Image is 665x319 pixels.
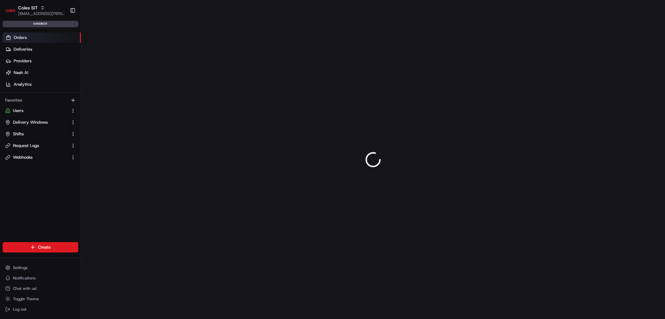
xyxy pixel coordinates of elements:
div: 💻 [55,95,60,100]
span: Orders [14,35,27,41]
span: Knowledge Base [13,94,50,101]
button: Coles SITColes SIT[EMAIL_ADDRESS][PERSON_NAME][PERSON_NAME][DOMAIN_NAME] [3,3,67,18]
span: Shifts [13,131,24,137]
img: Coles SIT [5,5,16,16]
span: Nash AI [14,70,28,76]
a: Orders [3,32,81,43]
button: [EMAIL_ADDRESS][PERSON_NAME][PERSON_NAME][DOMAIN_NAME] [18,11,65,16]
span: Pylon [65,110,79,115]
button: Notifications [3,274,78,283]
a: 💻API Documentation [52,92,107,103]
span: Chat with us! [13,286,37,291]
div: 📗 [6,95,12,100]
span: Log out [13,307,26,312]
a: Nash AI [3,67,81,78]
button: Chat with us! [3,284,78,293]
a: Powered byPylon [46,110,79,115]
button: Create [3,242,78,252]
span: Toggle Theme [13,296,39,301]
span: Deliveries [14,46,32,52]
button: Settings [3,263,78,272]
div: Start new chat [22,62,107,68]
a: Request Logs [5,143,68,149]
a: Webhooks [5,154,68,160]
button: Request Logs [3,141,78,151]
div: Favorites [3,95,78,105]
span: Analytics [14,81,31,87]
img: Nash [6,6,19,19]
div: sandbox [3,21,78,27]
a: Providers [3,56,81,66]
span: Create [38,244,51,250]
button: Coles SIT [18,5,38,11]
a: 📗Knowledge Base [4,92,52,103]
button: Webhooks [3,152,78,163]
button: Log out [3,305,78,314]
button: Users [3,105,78,116]
a: Shifts [5,131,68,137]
span: Request Logs [13,143,39,149]
a: Analytics [3,79,81,90]
button: Shifts [3,129,78,139]
span: Delivery Windows [13,119,48,125]
span: Webhooks [13,154,32,160]
button: Start new chat [110,64,118,72]
span: Users [13,108,23,114]
a: Users [5,108,68,114]
a: Delivery Windows [5,119,68,125]
button: Delivery Windows [3,117,78,128]
img: 1736555255976-a54dd68f-1ca7-489b-9aae-adbdc363a1c4 [6,62,18,74]
span: API Documentation [61,94,104,101]
span: Settings [13,265,28,270]
div: We're available if you need us! [22,68,82,74]
a: Deliveries [3,44,81,55]
button: Toggle Theme [3,294,78,303]
span: Providers [14,58,31,64]
span: Notifications [13,276,36,281]
p: Welcome 👋 [6,26,118,36]
input: Clear [17,42,107,49]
